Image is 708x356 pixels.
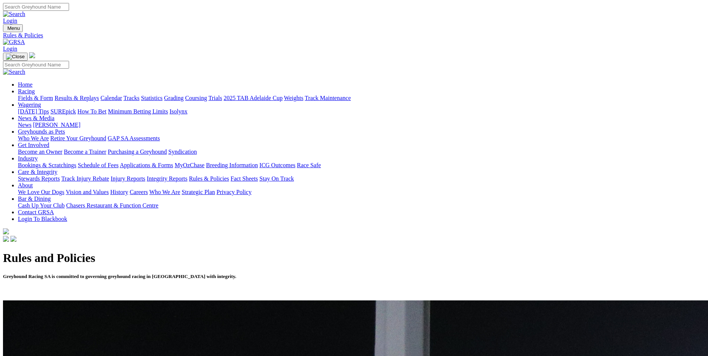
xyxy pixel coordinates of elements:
a: Track Injury Rebate [61,175,109,182]
a: Get Involved [18,142,49,148]
a: About [18,182,33,188]
button: Toggle navigation [3,53,28,61]
div: Racing [18,95,705,102]
a: Isolynx [169,108,187,115]
a: 2025 TAB Adelaide Cup [224,95,283,101]
a: Become a Trainer [64,149,106,155]
span: Menu [7,25,20,31]
a: Stay On Track [259,175,294,182]
a: News & Media [18,115,54,121]
a: Strategic Plan [182,189,215,195]
img: twitter.svg [10,236,16,242]
img: Search [3,11,25,18]
img: Search [3,69,25,75]
a: Results & Replays [54,95,99,101]
div: Greyhounds as Pets [18,135,705,142]
a: Industry [18,155,38,162]
img: logo-grsa-white.png [3,228,9,234]
a: Applications & Forms [120,162,173,168]
a: How To Bet [78,108,107,115]
a: Fact Sheets [231,175,258,182]
a: Schedule of Fees [78,162,118,168]
a: Who We Are [149,189,180,195]
a: Wagering [18,102,41,108]
div: About [18,189,705,196]
a: Fields & Form [18,95,53,101]
a: Race Safe [297,162,321,168]
a: Retire Your Greyhound [50,135,106,141]
div: Bar & Dining [18,202,705,209]
a: Coursing [185,95,207,101]
a: Who We Are [18,135,49,141]
h5: Greyhound Racing SA is committed to governing greyhound racing in [GEOGRAPHIC_DATA] with integrity. [3,274,705,280]
div: Wagering [18,108,705,115]
a: Injury Reports [110,175,145,182]
a: History [110,189,128,195]
a: GAP SA Assessments [108,135,160,141]
a: Chasers Restaurant & Function Centre [66,202,158,209]
div: Industry [18,162,705,169]
a: Stewards Reports [18,175,60,182]
a: Vision and Values [66,189,109,195]
a: Contact GRSA [18,209,54,215]
a: Minimum Betting Limits [108,108,168,115]
a: Careers [130,189,148,195]
a: News [18,122,31,128]
a: Weights [284,95,303,101]
a: Rules & Policies [189,175,229,182]
a: Purchasing a Greyhound [108,149,167,155]
img: logo-grsa-white.png [29,52,35,58]
a: Track Maintenance [305,95,351,101]
a: Become an Owner [18,149,62,155]
a: Login [3,18,17,24]
a: Syndication [168,149,197,155]
a: Integrity Reports [147,175,187,182]
a: Calendar [100,95,122,101]
a: Cash Up Your Club [18,202,65,209]
input: Search [3,3,69,11]
a: [DATE] Tips [18,108,49,115]
div: Care & Integrity [18,175,705,182]
a: MyOzChase [175,162,205,168]
a: Login To Blackbook [18,216,67,222]
a: Bar & Dining [18,196,51,202]
h1: Rules and Policies [3,251,705,265]
a: [PERSON_NAME] [33,122,80,128]
a: Rules & Policies [3,32,705,39]
a: Greyhounds as Pets [18,128,65,135]
a: SUREpick [50,108,76,115]
a: Tracks [124,95,140,101]
a: Care & Integrity [18,169,57,175]
a: Trials [208,95,222,101]
a: ICG Outcomes [259,162,295,168]
a: Login [3,46,17,52]
a: Breeding Information [206,162,258,168]
img: Close [6,54,25,60]
div: Get Involved [18,149,705,155]
a: Statistics [141,95,163,101]
a: Bookings & Scratchings [18,162,76,168]
img: GRSA [3,39,25,46]
a: We Love Our Dogs [18,189,64,195]
button: Toggle navigation [3,24,23,32]
a: Racing [18,88,35,94]
a: Privacy Policy [216,189,252,195]
img: facebook.svg [3,236,9,242]
a: Home [18,81,32,88]
a: Grading [164,95,184,101]
input: Search [3,61,69,69]
div: News & Media [18,122,705,128]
